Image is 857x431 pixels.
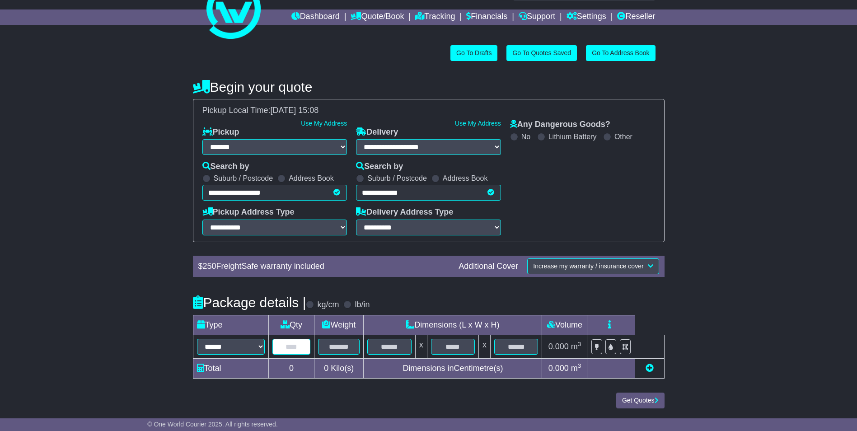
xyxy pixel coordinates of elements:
a: Reseller [617,9,655,25]
td: x [479,335,491,358]
sup: 3 [578,362,581,369]
td: Weight [314,315,364,335]
td: Kilo(s) [314,358,364,378]
a: Go To Drafts [450,45,497,61]
h4: Begin your quote [193,80,665,94]
span: 250 [203,262,216,271]
td: Qty [268,315,314,335]
label: Other [614,132,632,141]
span: m [571,342,581,351]
label: No [521,132,530,141]
label: Suburb / Postcode [214,174,273,183]
span: 0 [324,364,328,373]
h4: Package details | [193,295,306,310]
label: Search by [202,162,249,172]
label: Pickup Address Type [202,207,295,217]
label: kg/cm [317,300,339,310]
a: Dashboard [291,9,340,25]
label: Pickup [202,127,239,137]
td: Dimensions in Centimetre(s) [364,358,542,378]
label: Any Dangerous Goods? [510,120,610,130]
td: Type [193,315,268,335]
span: © One World Courier 2025. All rights reserved. [147,421,278,428]
div: Additional Cover [454,262,523,272]
a: Financials [466,9,507,25]
sup: 3 [578,341,581,347]
a: Go To Address Book [586,45,655,61]
a: Settings [567,9,606,25]
div: Pickup Local Time: [198,106,660,116]
td: Dimensions (L x W x H) [364,315,542,335]
span: Increase my warranty / insurance cover [533,262,643,270]
label: Lithium Battery [548,132,597,141]
span: 0.000 [548,342,569,351]
span: [DATE] 15:08 [271,106,319,115]
a: Support [519,9,555,25]
td: Volume [542,315,587,335]
td: x [415,335,427,358]
td: 0 [268,358,314,378]
span: m [571,364,581,373]
a: Use My Address [301,120,347,127]
label: Delivery Address Type [356,207,453,217]
a: Add new item [646,364,654,373]
label: Suburb / Postcode [367,174,427,183]
div: $ FreightSafe warranty included [194,262,454,272]
a: Go To Quotes Saved [506,45,577,61]
label: lb/in [355,300,370,310]
label: Address Book [289,174,334,183]
a: Quote/Book [351,9,404,25]
label: Address Book [443,174,488,183]
label: Search by [356,162,403,172]
button: Get Quotes [616,393,665,408]
label: Delivery [356,127,398,137]
a: Use My Address [455,120,501,127]
a: Tracking [415,9,455,25]
button: Increase my warranty / insurance cover [527,258,659,274]
td: Total [193,358,268,378]
span: 0.000 [548,364,569,373]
